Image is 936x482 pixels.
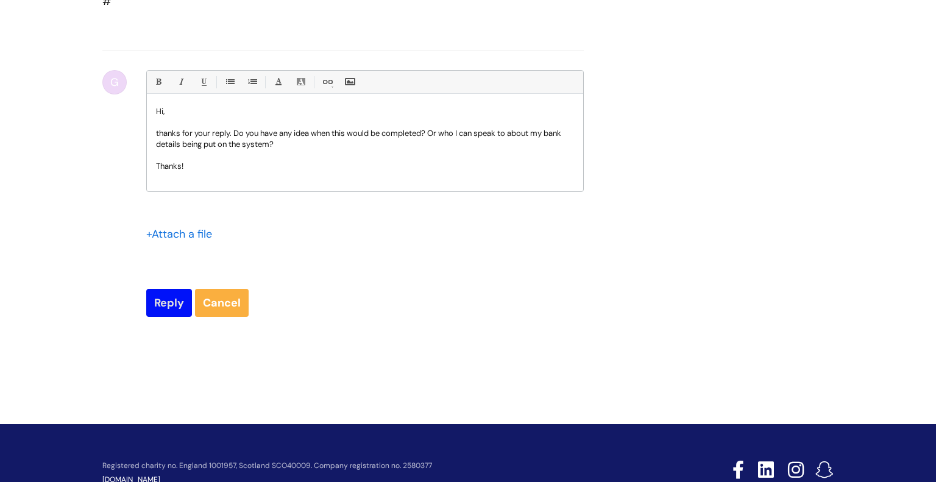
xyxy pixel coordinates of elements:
div: G [102,70,127,94]
div: Attach a file [146,224,219,244]
a: Font Color [271,74,286,90]
a: Cancel [195,289,249,317]
p: Thanks! [156,161,574,172]
a: Back Color [293,74,308,90]
a: Bold (Ctrl-B) [151,74,166,90]
p: Registered charity no. England 1001957, Scotland SCO40009. Company registration no. 2580377 [102,462,646,470]
a: 1. Ordered List (Ctrl-Shift-8) [244,74,260,90]
p: thanks for your reply. Do you have any idea when this would be completed? Or who I can speak to a... [156,128,574,150]
a: • Unordered List (Ctrl-Shift-7) [222,74,237,90]
a: Underline(Ctrl-U) [196,74,211,90]
a: Insert Image... [342,74,357,90]
a: Italic (Ctrl-I) [173,74,188,90]
p: Hi, [156,106,574,117]
a: Link [319,74,335,90]
input: Reply [146,289,192,317]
